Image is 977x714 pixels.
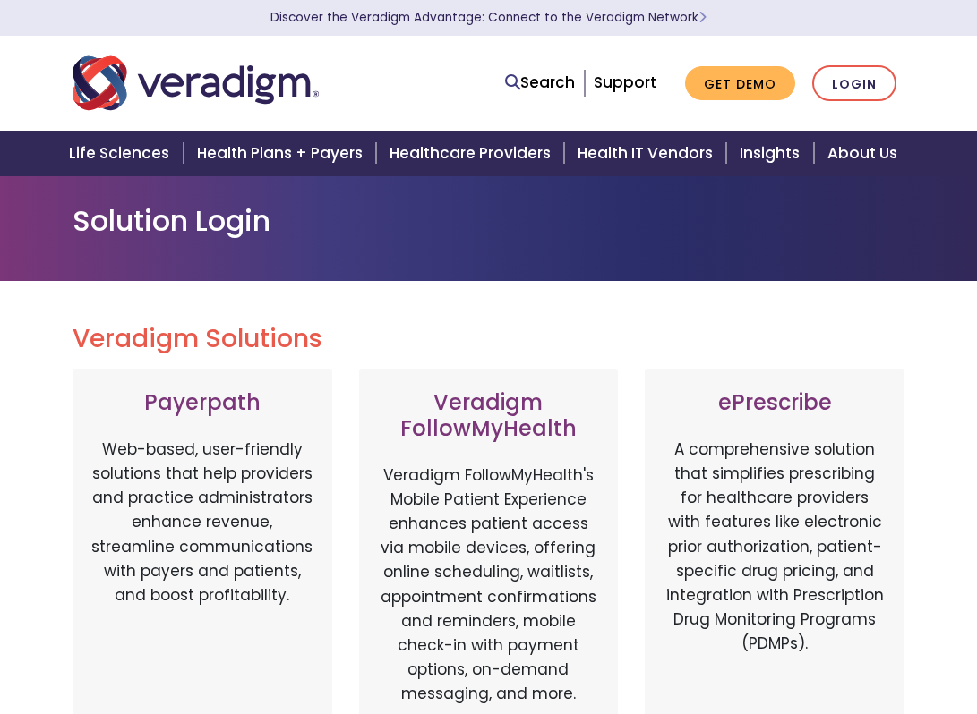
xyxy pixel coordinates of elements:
a: Health IT Vendors [567,131,729,176]
h2: Veradigm Solutions [73,324,905,354]
p: Veradigm FollowMyHealth's Mobile Patient Experience enhances patient access via mobile devices, o... [377,463,601,707]
h3: Veradigm FollowMyHealth [377,390,601,442]
a: Insights [729,131,816,176]
img: Veradigm logo [73,54,319,113]
h3: Payerpath [90,390,314,416]
a: Healthcare Providers [379,131,567,176]
a: Life Sciences [58,131,185,176]
a: Discover the Veradigm Advantage: Connect to the Veradigm NetworkLearn More [270,9,707,26]
a: About Us [817,131,919,176]
h3: ePrescribe [663,390,887,416]
a: Search [505,71,575,95]
span: Learn More [698,9,707,26]
a: Support [594,72,656,93]
a: Get Demo [685,66,795,101]
h1: Solution Login [73,204,905,238]
a: Login [812,65,896,102]
a: Health Plans + Payers [186,131,379,176]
